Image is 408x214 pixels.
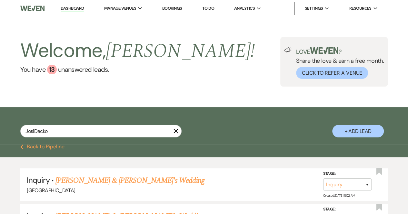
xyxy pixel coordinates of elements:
span: Inquiry [27,175,49,185]
a: To Do [202,5,214,11]
span: Settings [304,5,323,12]
img: weven-logo-green.svg [310,47,339,54]
button: + Add Lead [332,125,384,137]
p: Love ? [296,47,384,55]
h2: Welcome, [20,37,255,65]
a: Dashboard [61,5,84,12]
a: You have 13 unanswered leads. [20,65,255,74]
span: [GEOGRAPHIC_DATA] [27,187,75,194]
button: Back to Pipeline [20,144,65,149]
label: Stage: [323,170,372,177]
input: Search by name, event date, email address or phone number [20,125,182,137]
img: Weven Logo [20,2,44,15]
span: Manage Venues [104,5,136,12]
button: Click to Refer a Venue [296,67,368,79]
div: Share the love & earn a free month. [292,47,384,79]
div: 13 [47,65,57,74]
label: Stage: [323,206,372,213]
span: [PERSON_NAME] ! [106,36,255,66]
span: Analytics [234,5,255,12]
span: Resources [349,5,371,12]
span: Created: [DATE] 11:02 AM [323,193,355,198]
a: Bookings [162,5,182,11]
img: loud-speaker-illustration.svg [284,47,292,52]
a: [PERSON_NAME] & [PERSON_NAME]'s Wedding [55,175,204,186]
